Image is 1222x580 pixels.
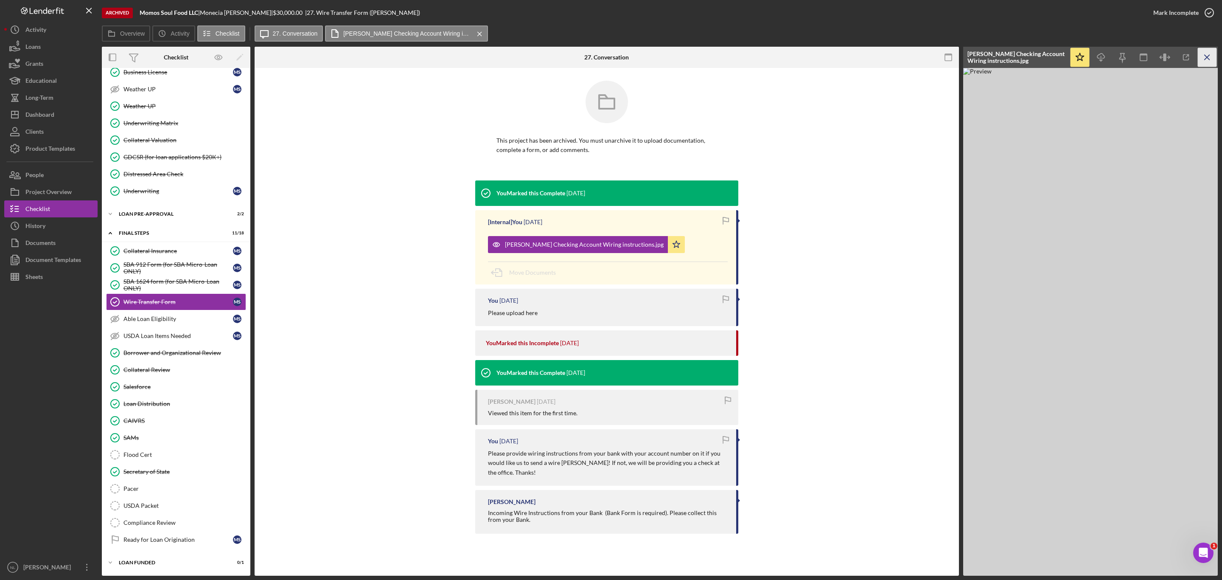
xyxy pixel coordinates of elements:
[123,261,233,275] div: SBA 912 Form (for SBA Micro-Loan ONLY)
[164,54,188,61] div: Checklist
[123,434,246,441] div: SAMs
[106,115,246,132] a: Underwriting Matrix
[1153,4,1199,21] div: Mark Incomplete
[106,64,246,81] a: Business LicenseMS
[4,123,98,140] button: Clients
[25,89,53,108] div: Long-Term
[123,536,233,543] div: Ready for Loan Origination
[25,38,41,57] div: Loans
[25,106,54,125] div: Dashboard
[4,200,98,217] button: Checklist
[4,559,98,576] button: NL[PERSON_NAME]
[119,560,223,565] div: LOAN FUNDED
[216,30,240,37] label: Checklist
[140,9,198,16] b: Momos Soul Food LLC
[4,251,98,268] button: Document Templates
[4,234,98,251] button: Documents
[325,25,488,42] button: [PERSON_NAME] Checking Account Wiring instructions.jpg
[273,30,318,37] label: 27. Conversation
[233,535,241,544] div: M S
[4,89,98,106] button: Long-Term
[233,247,241,255] div: M S
[106,276,246,293] a: SBA 1624 form (for SBA Micro-Loan ONLY)MS
[967,51,1065,64] div: [PERSON_NAME] Checking Account Wiring instructions.jpg
[566,369,585,376] time: 2025-07-30 12:50
[233,264,241,272] div: M S
[152,25,195,42] button: Activity
[102,8,133,18] div: Archived
[123,86,233,93] div: Weather UP
[106,429,246,446] a: SAMs
[25,55,43,74] div: Grants
[106,81,246,98] a: Weather UPMS
[4,183,98,200] button: Project Overview
[25,166,44,186] div: People
[4,268,98,285] a: Sheets
[25,21,46,40] div: Activity
[106,310,246,327] a: Able Loan EligibilityMS
[123,502,246,509] div: USDA Packet
[123,171,246,177] div: Distressed Area Check
[488,410,577,417] div: Viewed this item for the first time.
[566,190,585,197] time: 2025-07-31 17:54
[496,190,565,197] div: You Marked this Complete
[25,268,43,287] div: Sheets
[102,25,150,42] button: Overview
[25,217,45,237] div: History
[123,188,233,194] div: Underwriting
[4,55,98,72] button: Grants
[1211,543,1217,549] span: 1
[4,38,98,55] button: Loans
[25,200,50,220] div: Checklist
[488,449,728,477] p: Please provide wiring instructions from your bank with your account number on it if you would lik...
[233,298,241,306] div: M S
[488,438,498,445] div: You
[25,183,72,203] div: Project Overview
[106,242,246,259] a: Collateral InsuranceMS
[509,269,556,276] span: Move Documents
[229,560,244,565] div: 0 / 1
[106,497,246,514] a: USDA Packet
[123,451,246,458] div: Flood Cert
[25,72,57,91] div: Educational
[233,85,241,93] div: M S
[120,30,145,37] label: Overview
[233,332,241,340] div: M S
[537,398,555,405] time: 2025-07-28 17:59
[229,231,244,236] div: 11 / 18
[4,72,98,89] button: Educational
[106,378,246,395] a: Salesforce
[106,259,246,276] a: SBA 912 Form (for SBA Micro-Loan ONLY)MS
[123,349,246,356] div: Borrower and Organizational Review
[4,140,98,157] a: Product Templates
[123,332,233,339] div: USDA Loan Items Needed
[106,132,246,149] a: Collateral Valuation
[123,278,233,292] div: SBA 1624 form (for SBA Micro-Loan ONLY)
[488,219,522,225] div: [Internal] You
[106,531,246,548] a: Ready for Loan OriginationMS
[25,251,81,270] div: Document Templates
[106,327,246,344] a: USDA Loan Items NeededMS
[25,234,56,253] div: Documents
[4,166,98,183] button: People
[233,187,241,195] div: M S
[21,559,76,578] div: [PERSON_NAME]
[123,485,246,492] div: Pacer
[4,217,98,234] a: History
[106,361,246,378] a: Collateral Review
[4,21,98,38] button: Activity
[488,297,498,304] div: You
[123,417,246,424] div: CAIVRS
[488,308,538,318] p: Please upload here
[4,106,98,123] button: Dashboard
[343,30,471,37] label: [PERSON_NAME] Checking Account Wiring instructions.jpg
[233,281,241,289] div: M S
[106,344,246,361] a: Borrower and Organizational Review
